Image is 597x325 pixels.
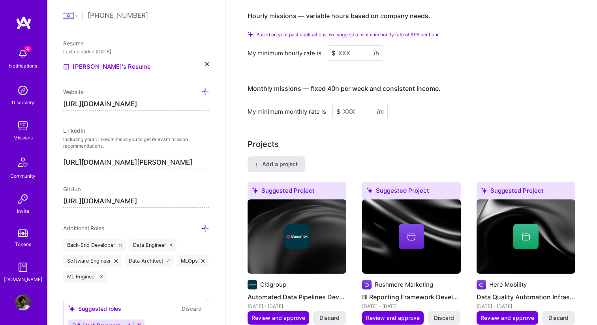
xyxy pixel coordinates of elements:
div: Data Architect [125,255,174,267]
div: Suggested Project [477,182,575,203]
div: My minimum hourly rate is [248,49,321,57]
a: User Avatar [13,295,33,310]
div: Missions [13,133,33,142]
span: Review and approve [481,314,534,322]
div: Tokens [15,240,31,248]
h4: Hourly missions — variable hours based on company needs. [248,12,430,20]
span: Website [63,88,84,95]
span: GitHub [63,186,81,192]
img: cover [248,199,346,274]
i: icon SuggestedTeams [367,188,373,193]
span: Discard [434,314,454,322]
button: Discard [313,311,346,325]
img: Company logo [284,224,310,249]
span: Discard [548,314,569,322]
img: logo [16,16,32,30]
button: Discard [542,311,575,325]
i: icon Close [119,244,122,247]
button: Review and approve [362,311,424,325]
div: MLOps [177,255,208,267]
h4: Automated Data Pipelines Development [248,292,346,302]
span: /h [374,49,379,57]
input: XXX [332,104,388,119]
i: icon Close [115,259,118,263]
img: teamwork [15,118,31,133]
div: Projects [248,138,279,150]
div: Invite [17,207,29,215]
i: icon Close [170,244,173,247]
p: Including your LinkedIn helps you to get relevant mission recommendations. [63,136,209,150]
i: icon Close [100,275,103,278]
input: XXX [328,45,383,61]
img: tokens [18,229,28,237]
img: Company logo [248,280,257,289]
div: Suggested Project [362,182,461,203]
button: Review and approve [477,311,538,325]
i: icon Close [167,259,170,263]
img: cover [477,199,575,274]
div: Community [10,172,36,180]
i: icon PlusBlack [254,163,259,167]
div: [DATE] - [DATE] [248,302,346,310]
span: Additional Roles [63,225,104,231]
button: Review and approve [248,311,309,325]
div: ML Engineer [63,271,107,283]
img: Community [13,153,32,172]
i: icon SuggestedTeams [68,305,75,312]
i: Check [248,32,253,37]
input: http://... [63,98,209,111]
img: User Avatar [15,295,31,310]
span: Resume [63,40,84,47]
img: cover [362,199,461,274]
i: icon SuggestedTeams [481,188,487,193]
span: 4 [24,46,31,52]
input: +1 (000) 000-0000 [88,4,209,27]
span: Review and approve [252,314,305,322]
h4: Monthly missions — fixed 40h per week and consistent income. [248,85,441,92]
span: Based on your past applications, we suggest a minimum hourly rate of $99 per hour. [256,32,439,38]
div: Suggested roles [68,304,121,313]
img: Invite [15,191,31,207]
i: icon SuggestedTeams [252,188,258,193]
div: Discovery [12,98,34,107]
button: Discard [428,311,460,325]
h4: BI Reporting Framework Development [362,292,461,302]
span: LinkedIn [63,127,85,134]
span: /m [377,107,384,116]
div: Suggested Project [248,182,346,203]
div: Back-End Developer [63,239,126,252]
i: icon Close [205,62,209,66]
div: Software Engineer [63,255,122,267]
div: [DOMAIN_NAME] [4,275,42,284]
span: Discard [319,314,340,322]
div: Notifications [9,62,37,70]
img: discovery [15,83,31,98]
h4: Data Quality Automation Infrastructure [477,292,575,302]
div: Data Engineer [129,239,177,252]
div: Rushmore Marketing [375,280,433,289]
span: Add a project [254,160,297,168]
div: My minimum monthly rate is [248,107,326,116]
button: Discard [179,304,204,313]
i: icon Close [201,259,205,263]
a: [PERSON_NAME]'s Resume [63,62,151,71]
span: $ [336,107,340,116]
img: Resume [63,64,69,70]
span: $ [332,49,336,57]
img: guide book [15,259,31,275]
div: Here Mobility [489,280,527,289]
div: Last uploaded: [DATE] [63,47,209,56]
img: bell [15,46,31,62]
div: Citigroup [260,280,286,289]
img: Company logo [362,280,372,289]
button: Add a project [248,156,305,172]
div: [DATE] - [DATE] [477,302,575,310]
div: [DATE] - [DATE] [362,302,461,310]
img: Company logo [477,280,486,289]
span: Review and approve [366,314,420,322]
